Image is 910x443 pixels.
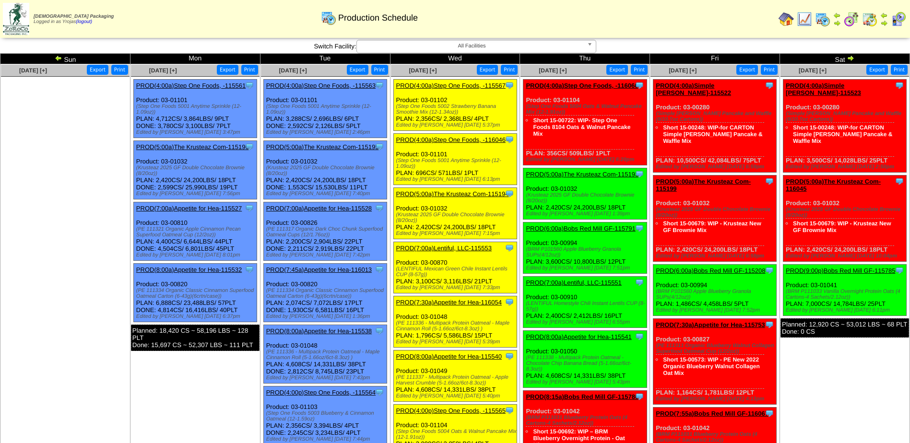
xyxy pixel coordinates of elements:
div: (BRM P111031 Blueberry Protein Oats (4 Cartons-4 Sachets/2.12oz)) [526,415,646,426]
img: Tooltip [635,81,644,90]
a: Short 15-00248: WIP-for CARTON Simple [PERSON_NAME] Pancake & Waffle Mix [793,124,892,144]
div: (BRM P101560 Apple Blueberry Granola SUPs(4/12oz)) [526,246,646,258]
div: (Step One Foods 5001 Anytime Sprinkle (12-1.09oz)) [266,104,387,115]
div: Edited by [PERSON_NAME] [DATE] 7:42pm [266,252,387,258]
img: Tooltip [635,332,644,341]
div: (Krusteaz 2025 GF Double Chocolate Brownie (8/20oz)) [526,192,646,204]
img: Tooltip [505,243,514,253]
div: Edited by [PERSON_NAME] [DATE] 5:39pm [396,339,517,345]
div: Product: 03-00826 PLAN: 2,200CS / 2,904LBS / 22PLT DONE: 2,211CS / 2,919LBS / 22PLT [263,202,387,261]
a: [DATE] [+] [279,67,307,74]
div: (Krusteaz 2025 GF Double Chocolate Brownie (8/20oz)) [786,207,906,218]
div: Edited by [PERSON_NAME] [DATE] 6:59pm [656,253,776,259]
div: Edited by [PERSON_NAME] [DATE] 6:59pm [656,164,776,170]
img: Tooltip [505,81,514,90]
div: (Step One Foods 5002 Strawberry Banana Smoothie Mix (12-1.34oz)) [396,104,517,115]
div: (Step One Foods 5004 Oats & Walnut Pancake Mix (12-1.91oz)) [396,429,517,440]
img: arrowright.gif [847,54,854,62]
img: calendarprod.gif [815,12,830,27]
div: Edited by [PERSON_NAME] [DATE] 5:43pm [526,379,646,385]
span: [DATE] [+] [149,67,177,74]
div: (LENTIFUL Mexican Green Chile Instant Lentils CUP (8-57g)) [396,266,517,278]
div: (BRM P111031 Blueberry Protein Oats (4 Cartons-4 Sachets/2.12oz)) [656,431,776,443]
a: PROD(5:00a)The Krusteaz Com-116045 [786,178,881,192]
a: Short 15-00722: WIP- Step One Foods 8104 Oats & Walnut Pancake Mix [533,117,630,137]
td: Thu [520,54,650,64]
a: PROD(4:00a)Simple [PERSON_NAME]-115523 [786,82,861,96]
div: Product: 03-01104 PLAN: 356CS / 509LBS / 1PLT [523,80,647,165]
img: Tooltip [375,81,384,90]
div: Product: 03-01101 PLAN: 4,712CS / 3,864LBS / 9PLT DONE: 3,780CS / 3,100LBS / 7PLT [133,80,257,138]
img: Tooltip [505,135,514,144]
td: Mon [130,54,260,64]
a: PROD(4:00a)Step One Foods, -116066 [526,82,638,89]
img: home.gif [779,12,794,27]
div: Product: 03-01102 PLAN: 2,356CS / 2,368LBS / 4PLT [393,80,517,131]
img: arrowleft.gif [833,12,841,19]
a: PROD(8:00a)Appetite for Hea-115541 [526,333,631,340]
img: arrowright.gif [833,19,841,27]
div: Product: 03-01048 PLAN: 4,608CS / 14,331LBS / 38PLT DONE: 2,812CS / 8,745LBS / 23PLT [263,325,387,384]
div: Product: 03-00280 PLAN: 3,500CS / 14,028LBS / 25PLT [783,80,907,173]
div: Product: 03-01041 PLAN: 7,000CS / 14,784LBS / 25PLT [783,265,907,316]
button: Export [477,65,498,75]
div: (Krusteaz 2025 GF Double Chocolate Brownie (8/20oz)) [266,165,387,176]
div: Edited by [PERSON_NAME] [DATE] 7:51pm [526,265,646,271]
a: PROD(8:00a)Appetite for Hea-115540 [396,353,502,360]
a: Short 15-00573: WIP - PE New 2022 Organic Blueberry Walnut Collagen Oat Mix [663,356,760,376]
div: Edited by [PERSON_NAME] [DATE] 5:37pm [396,122,517,128]
div: Edited by [PERSON_NAME] [DATE] 7:33pm [396,285,517,291]
div: Edited by [PERSON_NAME] [DATE] 1:39pm [526,211,646,217]
span: Production Schedule [338,13,418,23]
td: Sat [780,54,910,64]
a: PROD(4:00p)Step One Foods, -115564 [266,389,376,396]
div: Edited by [PERSON_NAME] [DATE] 7:44pm [266,436,387,442]
div: Planned: 18,420 CS ~ 58,196 LBS ~ 128 PLT Done: 15,697 CS ~ 52,307 LBS ~ 111 PLT [131,325,260,351]
div: Product: 03-01032 PLAN: 2,420CS / 24,200LBS / 18PLT [523,168,647,220]
img: calendarprod.gif [321,10,336,25]
img: arrowleft.gif [55,54,62,62]
div: Edited by [PERSON_NAME] [DATE] 8:01pm [136,252,257,258]
a: PROD(8:15a)Bobs Red Mill GF-115786 [526,393,638,400]
img: Tooltip [765,81,774,90]
a: PROD(7:00a)Appetite for Hea-115528 [266,205,372,212]
a: [DATE] [+] [539,67,567,74]
div: (Krusteaz 2025 GF Double Chocolate Brownie (8/20oz)) [136,165,257,176]
img: Tooltip [635,392,644,401]
a: PROD(5:00a)The Krusteaz Com-115199 [656,178,751,192]
img: Tooltip [635,278,644,287]
img: Tooltip [765,408,774,418]
img: Tooltip [375,142,384,152]
div: Edited by [PERSON_NAME] [DATE] 7:56pm [136,191,257,197]
a: PROD(5:00a)The Krusteaz Com-115196 [136,143,249,151]
a: PROD(7:30a)Appetite for Hea-116054 [396,299,502,306]
img: Tooltip [895,81,904,90]
div: Product: 03-01050 PLAN: 4,608CS / 14,331LBS / 38PLT [523,331,647,388]
div: Product: 03-00810 PLAN: 4,400CS / 6,644LBS / 44PLT DONE: 4,504CS / 6,801LBS / 45PLT [133,202,257,261]
img: zoroco-logo-small.webp [3,3,29,35]
div: (PE 111311 Organic Blueberry Walnut Collagen Superfood Oatmeal Cup (12/2oz)) [656,343,776,354]
div: Product: 03-01032 PLAN: 2,420CS / 24,200LBS / 18PLT [393,188,517,239]
a: PROD(4:00p)Step One Foods, -115565 [396,407,506,414]
div: (LENTIFUL Homestyle Chili Instant Lentils CUP (8-57g)) [526,301,646,312]
div: (Step One Foods 5001 Anytime Sprinkle (12-1.09oz)) [136,104,257,115]
div: Edited by [PERSON_NAME] [DATE] 6:11pm [786,307,906,313]
img: Tooltip [895,176,904,186]
div: Edited by [PERSON_NAME] [DATE] 6:37pm [136,314,257,319]
a: Short 15-00679: WIP - Krusteaz New GF Brownie Mix [663,220,761,233]
a: [DATE] [+] [669,67,697,74]
div: Product: 03-00827 PLAN: 1,164CS / 1,781LBS / 12PLT [653,319,777,405]
button: Export [606,65,628,75]
div: (Krusteaz 2025 GF Double Chocolate Brownie (8/20oz)) [656,207,776,218]
img: calendarcustomer.gif [891,12,906,27]
a: PROD(5:00a)The Krusteaz Com-115195 [266,143,379,151]
div: Product: 03-01032 PLAN: 2,420CS / 24,200LBS / 18PLT DONE: 2,599CS / 25,990LBS / 19PLT [133,141,257,199]
a: [DATE] [+] [409,67,437,74]
div: Edited by [PERSON_NAME] [DATE] 6:13pm [396,176,517,182]
div: Edited by [PERSON_NAME] [DATE] 2:50pm [786,164,906,170]
div: Product: 03-01048 PLAN: 1,796CS / 5,586LBS / 15PLT [393,296,517,348]
a: PROD(7:00a)Lentiful, LLC-115551 [526,279,621,286]
button: Export [87,65,108,75]
button: Print [241,65,258,75]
